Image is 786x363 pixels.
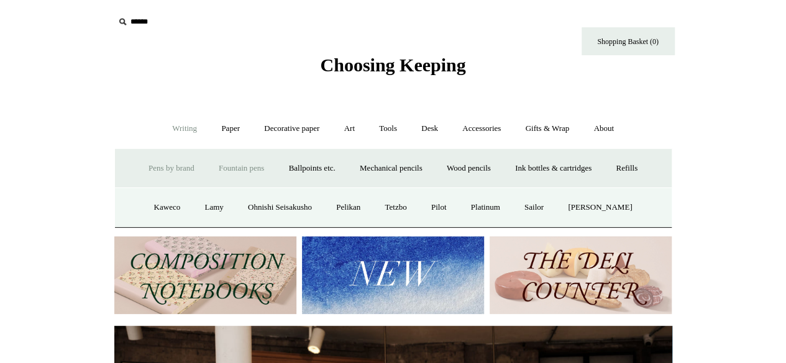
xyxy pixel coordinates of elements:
[582,112,625,145] a: About
[333,112,366,145] a: Art
[373,191,418,224] a: Tetzbo
[237,191,323,224] a: Ohnishi Seisakusho
[320,65,465,73] a: Choosing Keeping
[161,112,208,145] a: Writing
[210,112,251,145] a: Paper
[451,112,512,145] a: Accessories
[436,152,502,185] a: Wood pencils
[253,112,331,145] a: Decorative paper
[208,152,275,185] a: Fountain pens
[143,191,192,224] a: Kaweco
[349,152,434,185] a: Mechanical pencils
[504,152,603,185] a: Ink bottles & cartridges
[137,152,206,185] a: Pens by brand
[193,191,234,224] a: Lamy
[368,112,408,145] a: Tools
[278,152,347,185] a: Ballpoints etc.
[514,112,580,145] a: Gifts & Wrap
[582,27,675,55] a: Shopping Basket (0)
[114,236,296,314] img: 202302 Composition ledgers.jpg__PID:69722ee6-fa44-49dd-a067-31375e5d54ec
[320,55,465,75] span: Choosing Keeping
[490,236,672,314] img: The Deli Counter
[420,191,458,224] a: Pilot
[460,191,511,224] a: Platinum
[513,191,555,224] a: Sailor
[325,191,372,224] a: Pelikan
[557,191,643,224] a: [PERSON_NAME]
[605,152,649,185] a: Refills
[302,236,484,314] img: New.jpg__PID:f73bdf93-380a-4a35-bcfe-7823039498e1
[410,112,449,145] a: Desk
